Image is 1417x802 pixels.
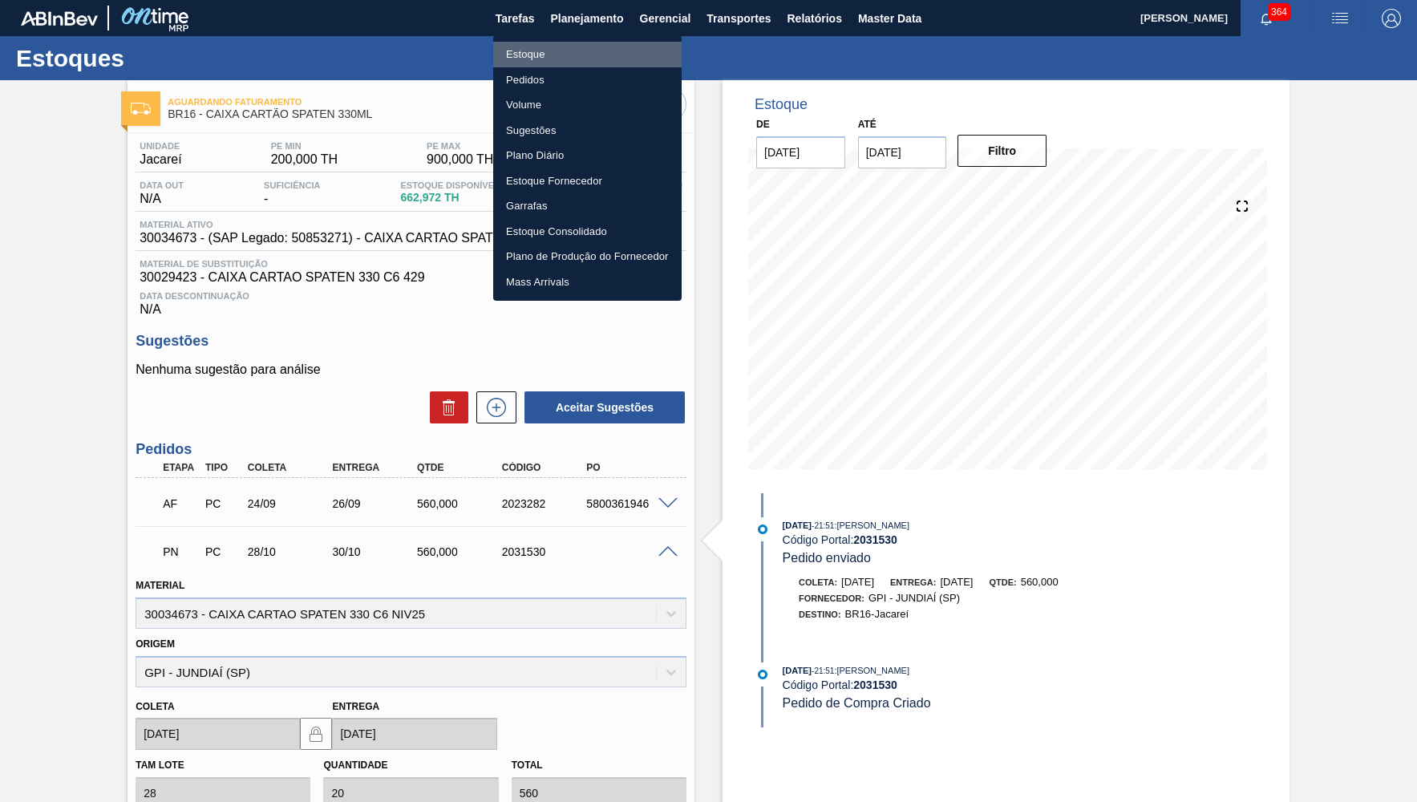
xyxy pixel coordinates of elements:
[493,143,682,168] a: Plano Diário
[493,118,682,144] a: Sugestões
[493,244,682,269] a: Plano de Produção do Fornecedor
[493,67,682,93] a: Pedidos
[493,168,682,194] a: Estoque Fornecedor
[493,42,682,67] a: Estoque
[493,269,682,295] a: Mass Arrivals
[493,219,682,245] a: Estoque Consolidado
[493,92,682,118] a: Volume
[493,193,682,219] a: Garrafas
